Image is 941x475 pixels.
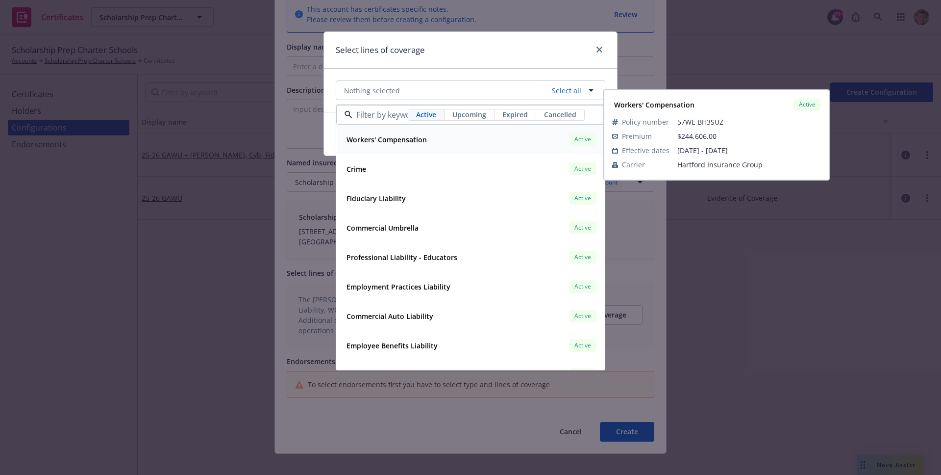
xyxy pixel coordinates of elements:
span: Upcoming [452,109,486,120]
strong: Professional Liability - Educators [347,253,457,262]
strong: Commercial Auto Liability [347,312,433,321]
span: Active [416,109,436,120]
button: Nothing selectedSelect all [336,80,605,100]
span: Active [573,253,593,262]
span: Expired [502,109,528,120]
span: Premium [622,131,652,141]
strong: Fiduciary Liability [347,194,406,203]
span: 57WE BH3SUZ [677,117,821,127]
h1: Select lines of coverage [336,44,425,56]
span: Effective dates [622,145,669,156]
span: Active [573,164,593,173]
span: Active [573,223,593,232]
span: Carrier [622,159,645,170]
strong: Workers' Compensation [614,100,694,109]
strong: Employment Practices Liability [347,282,450,291]
span: Active [573,194,593,203]
span: Cancelled [544,109,576,120]
strong: Crime [347,164,366,174]
span: Active [573,312,593,320]
strong: Commercial Umbrella [347,223,419,233]
a: close [594,44,605,55]
input: Filter by keyword [352,109,408,121]
a: Select all [548,85,581,96]
span: Hartford Insurance Group [677,159,821,170]
span: Active [797,100,817,109]
span: Policy number [622,117,669,127]
strong: Workers' Compensation [347,135,427,144]
strong: Employee Benefits Liability [347,341,438,350]
span: Nothing selected [344,85,400,96]
span: Active [573,282,593,291]
span: Active [573,135,593,144]
span: Active [573,341,593,350]
span: $244,606.00 [677,132,717,141]
span: [DATE] - [DATE] [677,145,821,156]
